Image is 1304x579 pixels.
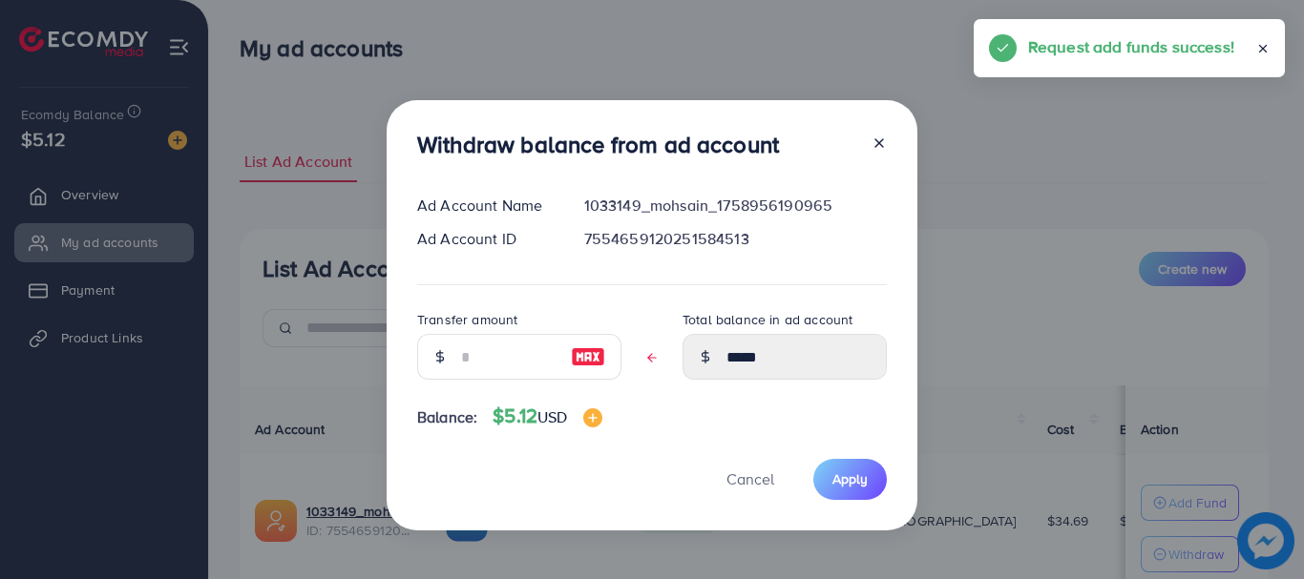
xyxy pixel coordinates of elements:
img: image [583,408,602,427]
button: Cancel [703,459,798,500]
div: Ad Account Name [402,195,569,217]
span: USD [537,406,567,427]
h4: $5.12 [493,404,601,428]
span: Apply [832,469,868,488]
button: Apply [813,459,887,500]
label: Transfer amount [417,310,517,329]
div: 1033149_mohsain_1758956190965 [569,195,902,217]
span: Balance: [417,406,477,428]
h5: Request add funds success! [1028,34,1234,59]
label: Total balance in ad account [683,310,852,329]
span: Cancel [726,468,774,489]
div: 7554659120251584513 [569,228,902,250]
div: Ad Account ID [402,228,569,250]
img: image [571,345,605,368]
h3: Withdraw balance from ad account [417,131,779,158]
